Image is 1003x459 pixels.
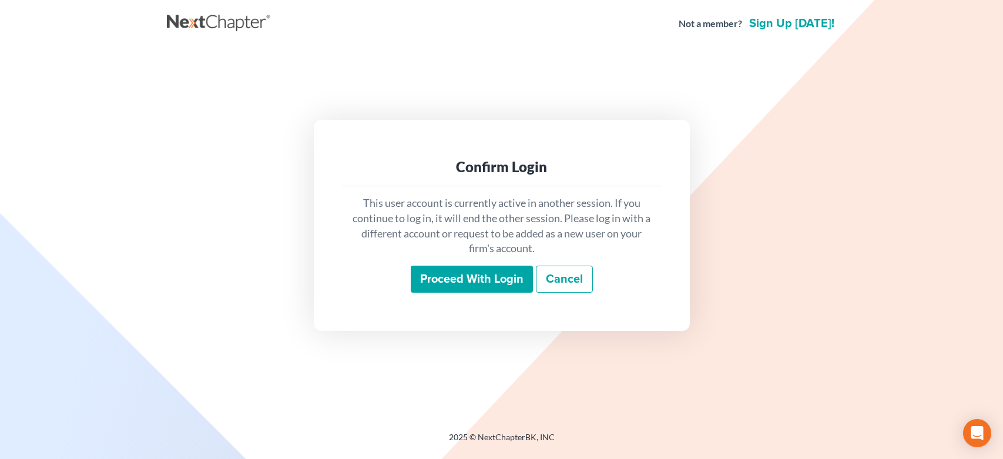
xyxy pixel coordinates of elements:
div: Confirm Login [351,158,652,176]
a: Sign up [DATE]! [747,18,837,29]
div: Open Intercom Messenger [963,419,991,447]
p: This user account is currently active in another session. If you continue to log in, it will end ... [351,196,652,256]
input: Proceed with login [411,266,533,293]
a: Cancel [536,266,593,293]
div: 2025 © NextChapterBK, INC [167,431,837,453]
strong: Not a member? [679,17,742,31]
